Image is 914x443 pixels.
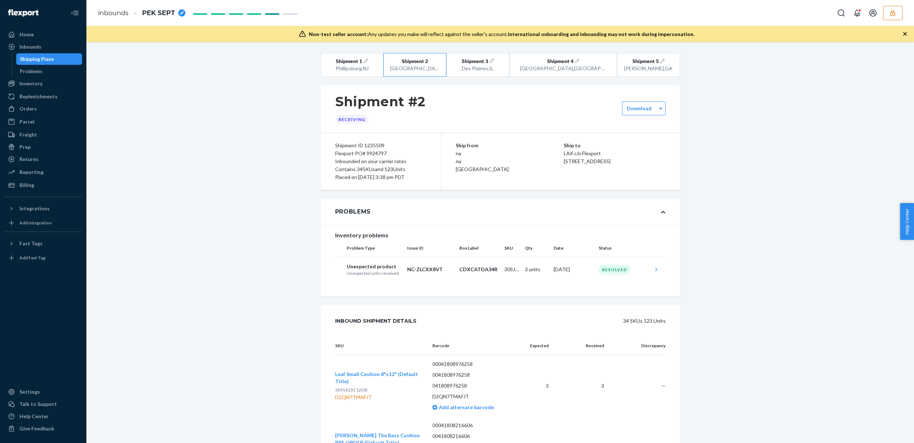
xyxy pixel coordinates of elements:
[508,31,694,37] span: International onboarding and inbounding may not work during impersonation.
[19,80,42,87] div: Inventory
[432,422,513,429] p: 00041808216606
[16,66,82,77] a: Problems
[19,413,49,420] div: Help Center
[335,142,427,149] div: Shipment ID 1235509
[335,387,368,393] span: 30TG815C12OB
[142,9,175,18] span: PEK SEPT
[522,257,551,282] td: 3 units
[92,3,191,24] ol: breadcrumbs
[4,238,82,249] button: Fast Tags
[19,401,57,408] div: Talk to Support
[390,65,440,72] div: [GEOGRAPHIC_DATA] , CA
[551,257,596,282] td: [DATE]
[327,65,377,72] div: Phillipsburg , NJ
[19,182,34,189] div: Billing
[404,240,456,257] th: Issue ID
[867,421,907,439] iframe: Opens a widget where you can chat to one of our agents
[321,53,384,77] button: Shipment 1Phillipsburg,NJ
[16,53,82,65] a: Shipping Plans
[383,53,446,77] button: Shipment 2[GEOGRAPHIC_DATA],CA
[900,203,914,240] button: Help Center
[336,58,362,65] span: Shipment 1
[20,55,54,63] div: Shipping Plans
[520,65,606,72] div: [GEOGRAPHIC_DATA] , [GEOGRAPHIC_DATA]
[596,240,650,257] th: Status
[335,371,418,384] span: Leaf Small Cushion 8"x12" (Default Title)
[8,9,39,17] img: Flexport logo
[518,355,554,417] td: 3
[446,53,509,77] button: Shipment 3Des Plaines,IL
[19,131,37,138] div: Freight
[617,53,680,77] button: Shipment 5[PERSON_NAME],GA
[4,141,82,153] a: Prep
[335,115,369,124] div: Receiving
[309,31,694,38] div: Any updates you make will reflect against the seller's account.
[19,93,58,100] div: Replenishments
[4,41,82,53] a: Inbounds
[547,58,573,65] span: Shipment 4
[335,173,427,181] div: Placed on [DATE] 3:38 pm PDT
[19,156,39,163] div: Returns
[4,153,82,165] a: Returns
[509,53,617,77] button: Shipment 4[GEOGRAPHIC_DATA],[GEOGRAPHIC_DATA]
[335,231,666,240] div: Inventory problems
[335,240,405,257] th: Problem Type
[432,433,513,440] p: 0041808216606
[19,31,34,38] div: Home
[4,78,82,89] a: Inventory
[335,371,421,385] button: Leaf Small Cushion 8"x12" (Default Title)
[456,240,501,257] th: Box Label
[432,382,513,389] p: 041808976258
[335,394,421,401] div: D2QN7TMAFJT
[834,6,848,20] button: Open Search Box
[402,58,428,65] span: Shipment 2
[4,398,82,410] button: Talk to Support
[19,388,40,395] div: Settings
[19,425,54,432] div: Give Feedback
[866,6,880,20] button: Open account menu
[4,411,82,422] a: Help Center
[19,169,44,176] div: Reporting
[68,6,82,20] button: Close Navigation
[335,157,427,165] div: Inbounded on your carrier rates
[4,179,82,191] a: Billing
[432,371,513,379] p: 0041808976258
[564,158,611,164] span: [STREET_ADDRESS]
[456,150,509,172] span: na na [GEOGRAPHIC_DATA]
[20,68,42,75] div: Problems
[98,9,129,17] a: Inbounds
[4,129,82,140] a: Freight
[554,337,610,355] th: Received
[19,118,35,125] div: Parcel
[432,393,513,400] p: D2QN7TMAFJT
[4,103,82,115] a: Orders
[4,91,82,102] a: Replenishments
[335,207,371,216] div: Problems
[4,252,82,264] a: Add Fast Tag
[4,386,82,398] a: Settings
[627,105,652,112] label: Download
[456,142,564,149] p: Ship from
[501,240,522,257] th: SKU
[850,6,864,20] button: Open notifications
[432,361,513,368] p: 00041808976258
[564,149,666,157] p: LAX c/o Flexport
[551,240,596,257] th: Date
[632,58,659,65] span: Shipment 5
[4,423,82,434] button: Give Feedback
[459,266,499,273] p: CDXCATDA34R
[335,94,426,109] h1: Shipment #2
[661,382,666,389] span: —
[19,143,31,151] div: Prep
[19,205,50,212] div: Integrations
[623,65,673,72] div: [PERSON_NAME] , GA
[554,355,610,417] td: 3
[4,203,82,214] button: Integrations
[432,404,494,410] a: Add alternate barcode
[437,404,494,410] span: Add alternate barcode
[4,166,82,178] a: Reporting
[335,337,427,355] th: SKU
[407,266,454,273] p: NC-ZLCXX8VT
[347,263,402,270] p: Unexpected product
[335,149,427,157] div: Flexport PO# 9924797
